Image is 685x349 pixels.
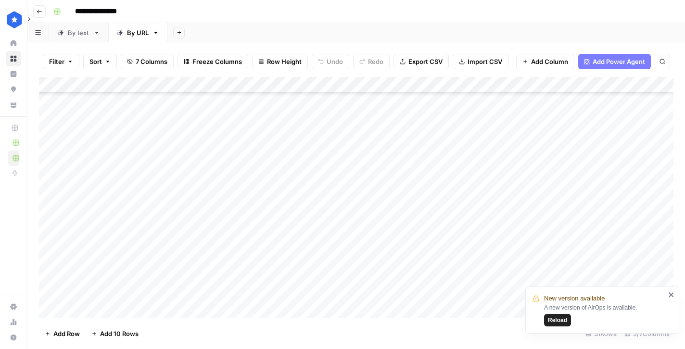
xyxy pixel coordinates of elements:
[312,54,349,69] button: Undo
[68,28,89,37] div: By text
[544,314,571,326] button: Reload
[136,57,167,66] span: 7 Columns
[39,326,86,341] button: Add Row
[53,329,80,338] span: Add Row
[127,28,149,37] div: By URL
[43,54,79,69] button: Filter
[49,23,108,42] a: By text
[6,299,21,314] a: Settings
[6,97,21,112] a: Your Data
[100,329,139,338] span: Add 10 Rows
[267,57,302,66] span: Row Height
[544,294,605,303] span: New version available
[252,54,308,69] button: Row Height
[89,57,102,66] span: Sort
[531,57,568,66] span: Add Column
[393,54,449,69] button: Export CSV
[593,57,645,66] span: Add Power Agent
[121,54,174,69] button: 7 Columns
[544,303,665,326] div: A new version of AirOps is available.
[6,8,21,32] button: Workspace: ConsumerAffairs
[548,316,567,324] span: Reload
[49,57,64,66] span: Filter
[353,54,390,69] button: Redo
[408,57,443,66] span: Export CSV
[6,330,21,345] button: Help + Support
[86,326,144,341] button: Add 10 Rows
[192,57,242,66] span: Freeze Columns
[6,51,21,66] a: Browse
[468,57,502,66] span: Import CSV
[83,54,117,69] button: Sort
[368,57,383,66] span: Redo
[6,314,21,330] a: Usage
[621,326,673,341] div: 5/7 Columns
[516,54,574,69] button: Add Column
[578,54,651,69] button: Add Power Agent
[668,291,675,299] button: close
[6,66,21,82] a: Insights
[453,54,508,69] button: Import CSV
[6,36,21,51] a: Home
[178,54,248,69] button: Freeze Columns
[6,11,23,28] img: ConsumerAffairs Logo
[582,326,621,341] div: 31 Rows
[108,23,167,42] a: By URL
[6,82,21,97] a: Opportunities
[327,57,343,66] span: Undo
